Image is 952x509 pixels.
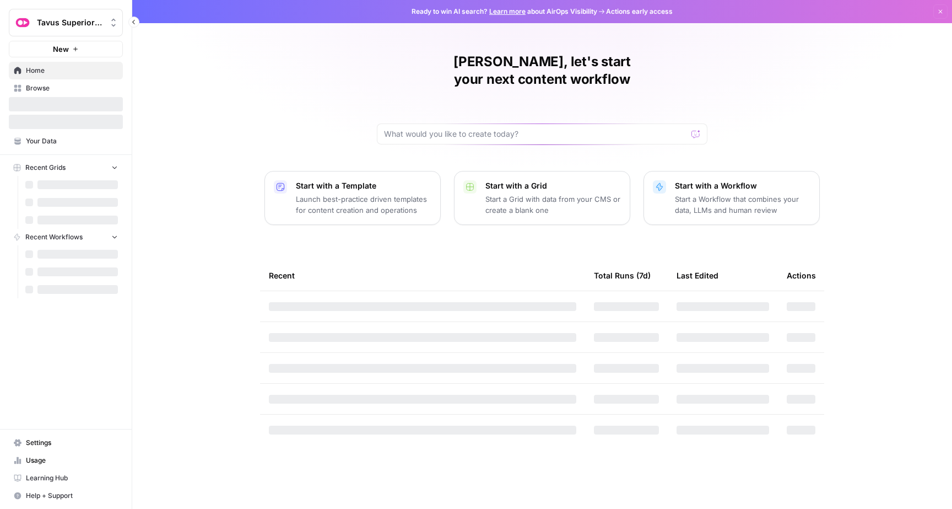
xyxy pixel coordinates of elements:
[296,180,431,191] p: Start with a Template
[454,171,630,225] button: Start with a GridStart a Grid with data from your CMS or create a blank one
[26,456,118,465] span: Usage
[26,136,118,146] span: Your Data
[26,491,118,501] span: Help + Support
[269,260,576,291] div: Recent
[53,44,69,55] span: New
[26,438,118,448] span: Settings
[9,9,123,36] button: Workspace: Tavus Superiority
[26,66,118,76] span: Home
[26,473,118,483] span: Learning Hub
[296,194,431,216] p: Launch best-practice driven templates for content creation and operations
[264,171,441,225] button: Start with a TemplateLaunch best-practice driven templates for content creation and operations
[25,163,66,173] span: Recent Grids
[606,7,673,17] span: Actions early access
[485,194,621,216] p: Start a Grid with data from your CMS or create a blank one
[377,53,707,88] h1: [PERSON_NAME], let's start your next content workflow
[25,232,83,242] span: Recent Workflows
[26,83,118,93] span: Browse
[594,260,651,291] div: Total Runs (7d)
[485,180,621,191] p: Start with a Grid
[9,469,123,487] a: Learning Hub
[643,171,820,225] button: Start with a WorkflowStart a Workflow that combines your data, LLMs and human review
[9,41,123,57] button: New
[384,128,687,140] input: What would you like to create today?
[9,79,123,97] a: Browse
[489,7,526,15] a: Learn more
[9,452,123,469] a: Usage
[787,260,816,291] div: Actions
[9,487,123,505] button: Help + Support
[9,132,123,150] a: Your Data
[675,180,810,191] p: Start with a Workflow
[13,13,33,33] img: Tavus Superiority Logo
[37,17,104,28] span: Tavus Superiority
[9,229,123,245] button: Recent Workflows
[675,194,810,216] p: Start a Workflow that combines your data, LLMs and human review
[9,62,123,79] a: Home
[677,260,718,291] div: Last Edited
[412,7,597,17] span: Ready to win AI search? about AirOps Visibility
[9,159,123,176] button: Recent Grids
[9,434,123,452] a: Settings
